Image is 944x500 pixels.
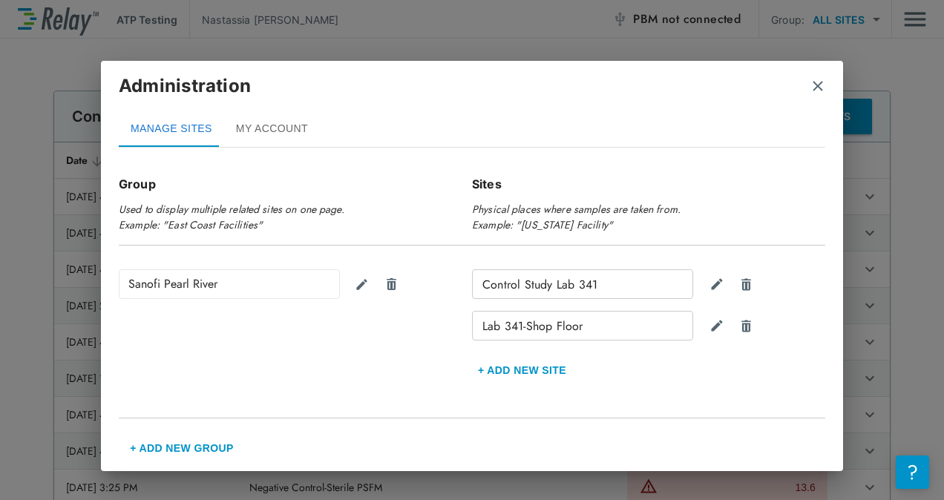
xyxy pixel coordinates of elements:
[810,79,825,93] button: close
[384,277,399,292] img: Delete Icon
[730,311,760,341] button: Delete site
[701,311,730,341] button: Edit site
[355,277,369,292] img: edit icon
[119,269,340,299] div: Sanofi Pearl River
[701,269,730,299] button: Edit site
[472,269,825,299] div: Control Study Lab 341 edit iconDrawer Icon
[472,352,572,388] button: + Add new Site
[472,311,693,341] div: Lab 341-Shop Floor
[119,73,251,99] p: Administration
[376,269,405,299] button: Delete group
[709,277,724,292] img: Edit site
[472,269,693,299] div: Control Study Lab 341
[472,175,825,193] p: Sites
[730,269,760,299] button: Delete site
[896,455,929,489] iframe: Resource center
[119,175,472,193] p: Group
[739,277,753,292] img: Delete site
[472,311,825,341] div: Lab 341-Shop Floor edit iconDrawer Icon
[472,202,681,232] em: Physical places where samples are taken from. Example: "[US_STATE] Facility"
[739,319,753,333] img: Delete site
[119,430,245,466] button: + Add New Group
[119,202,344,232] em: Used to display multiple related sites on one page. Example: "East Coast Facilities"
[709,318,724,333] img: Edit site
[224,111,320,147] button: MY ACCOUNT
[119,111,224,147] button: MANAGE SITES
[810,79,825,93] img: Close
[346,269,376,299] button: Edit group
